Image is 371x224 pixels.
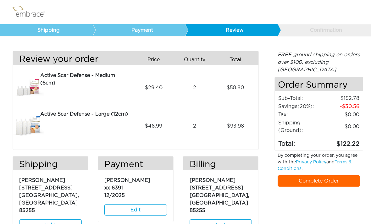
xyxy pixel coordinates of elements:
[193,122,196,130] span: 2
[11,4,52,20] img: logo.png
[13,110,44,142] img: d2f91f46-8dcf-11e7-b919-02e45ca4b85b.jpeg
[40,72,131,87] div: Active Scar Defense - Medium (6cm)
[275,77,363,91] h4: Order Summary
[104,178,150,183] span: [PERSON_NAME]
[136,54,176,65] div: Price
[278,111,323,119] td: Tax:
[323,134,360,149] td: 122.22
[92,24,185,36] a: Payment
[227,122,244,130] span: 93.98
[193,84,196,91] span: 2
[104,204,167,216] a: Edit
[278,175,360,187] a: Complete Order
[104,185,123,190] span: xx 6391
[323,111,360,119] td: 0.00
[323,102,360,111] td: 30.56
[19,173,82,214] p: [PERSON_NAME] [STREET_ADDRESS] [GEOGRAPHIC_DATA], [GEOGRAPHIC_DATA] 85255
[184,56,205,63] span: Quantity
[98,160,173,170] h3: Payment
[296,160,326,164] a: Privacy Policy
[297,104,313,109] span: (20%)
[323,119,360,134] td: $0.00
[273,152,365,175] div: By completing your order, you agree with the and .
[145,122,162,130] span: 46.99
[274,51,363,74] div: FREE ground shipping on orders over $100, excluding [GEOGRAPHIC_DATA].
[277,24,370,36] a: Confirmation
[104,193,125,198] span: 12/2025
[13,160,88,170] h3: Shipping
[190,173,252,214] p: [PERSON_NAME] [STREET_ADDRESS] [GEOGRAPHIC_DATA], [GEOGRAPHIC_DATA] 85255
[40,110,131,118] div: Active Scar Defense - Large (12cm)
[13,54,131,65] h3: Review your order
[278,160,352,171] a: Terms & Conditions
[323,94,360,102] td: 152.78
[278,134,323,149] td: Total:
[217,54,258,65] div: Total
[278,119,323,134] td: Shipping (Ground):
[278,102,323,111] td: Savings :
[185,24,278,36] a: Review
[183,160,258,170] h3: Billing
[227,84,244,91] span: 58.80
[13,72,44,104] img: 3dae449a-8dcd-11e7-960f-02e45ca4b85b.jpeg
[145,84,163,91] span: 29.40
[278,94,323,102] td: Sub-Total:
